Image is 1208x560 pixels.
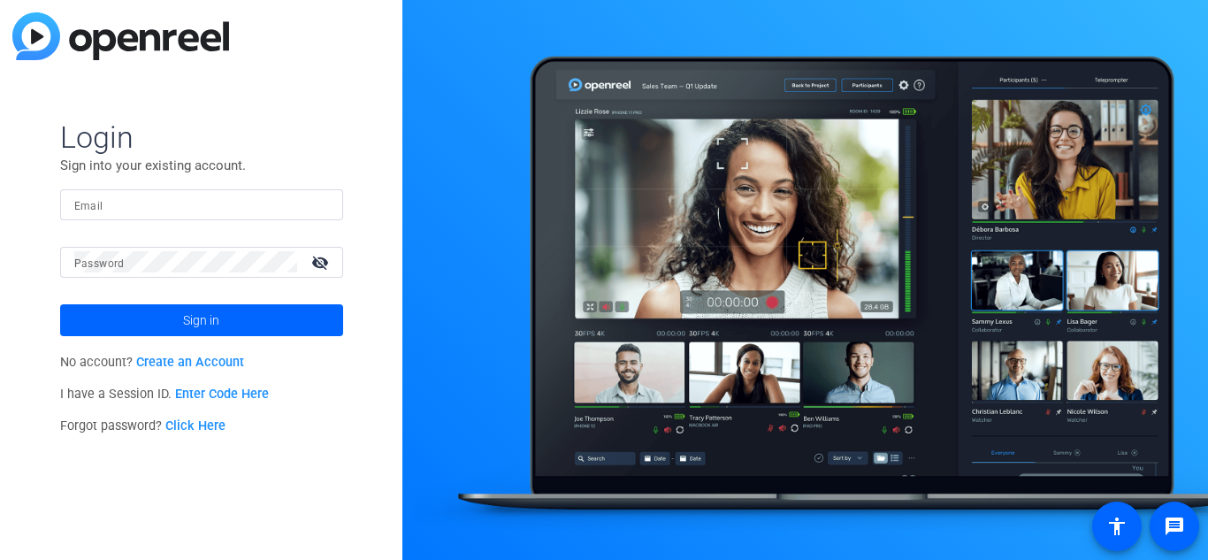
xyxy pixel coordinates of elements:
[60,119,343,156] span: Login
[183,298,219,342] span: Sign in
[175,387,269,402] a: Enter Code Here
[60,355,245,370] span: No account?
[60,387,270,402] span: I have a Session ID.
[12,12,229,60] img: blue-gradient.svg
[1164,516,1185,537] mat-icon: message
[60,304,343,336] button: Sign in
[301,249,343,275] mat-icon: visibility_off
[60,418,226,433] span: Forgot password?
[74,257,125,270] mat-label: Password
[74,200,103,212] mat-label: Email
[74,194,329,215] input: Enter Email Address
[136,355,244,370] a: Create an Account
[60,156,343,175] p: Sign into your existing account.
[165,418,226,433] a: Click Here
[1106,516,1128,537] mat-icon: accessibility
